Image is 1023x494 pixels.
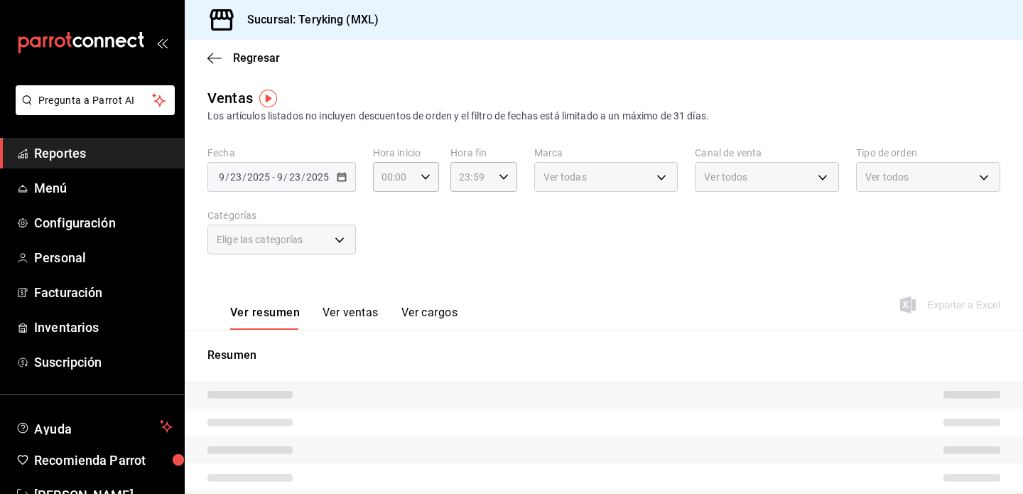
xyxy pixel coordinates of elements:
label: Fecha [207,148,356,158]
label: Categorías [207,210,356,220]
label: Hora fin [450,148,516,158]
span: Reportes [34,144,173,163]
span: Ayuda [34,418,154,435]
label: Canal de venta [695,148,839,158]
a: Pregunta a Parrot AI [10,103,175,118]
span: Ver todos [704,170,747,184]
button: Ver resumen [230,306,300,330]
span: Personal [34,248,173,267]
div: Ventas [207,87,253,109]
label: Tipo de orden [856,148,1000,158]
button: Regresar [207,51,280,65]
span: Facturación [34,283,173,302]
img: Tooltip marker [259,90,277,107]
h3: Sucursal: Teryking (MXL) [236,11,379,28]
input: -- [288,171,301,183]
button: Ver cargos [401,306,458,330]
span: / [225,171,229,183]
span: / [283,171,288,183]
span: Suscripción [34,353,173,372]
input: -- [218,171,225,183]
input: -- [276,171,283,183]
input: ---- [305,171,330,183]
label: Hora inicio [373,148,439,158]
span: / [301,171,305,183]
button: open_drawer_menu [156,37,168,48]
span: / [242,171,247,183]
button: Pregunta a Parrot AI [16,85,175,115]
input: -- [229,171,242,183]
span: Pregunta a Parrot AI [38,93,153,108]
button: Ver ventas [323,306,379,330]
p: Resumen [207,347,1000,364]
span: Inventarios [34,318,173,337]
span: Ver todos [865,170,909,184]
span: Regresar [233,51,280,65]
label: Marca [534,148,678,158]
div: navigation tabs [230,306,458,330]
span: Recomienda Parrot [34,451,173,470]
span: Configuración [34,213,173,232]
div: Los artículos listados no incluyen descuentos de orden y el filtro de fechas está limitado a un m... [207,109,1000,124]
span: Menú [34,178,173,198]
span: Ver todas [543,170,587,184]
input: ---- [247,171,271,183]
span: Elige las categorías [217,232,303,247]
span: - [272,171,275,183]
